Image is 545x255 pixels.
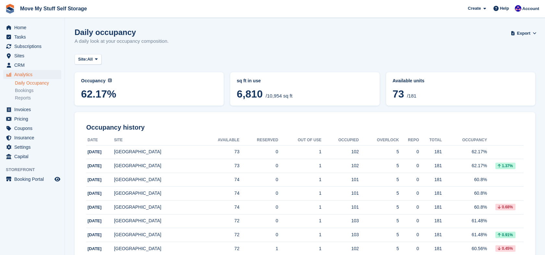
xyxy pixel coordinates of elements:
a: Daily Occupancy [15,80,61,86]
div: 101 [322,176,359,183]
th: Overlock [359,135,399,145]
td: 0 [239,145,278,159]
span: Create [468,5,481,12]
td: [GEOGRAPHIC_DATA] [114,201,200,214]
div: 102 [322,162,359,169]
td: 61.48% [442,228,487,242]
div: 5 [359,176,399,183]
td: 1 [278,214,321,228]
div: 0 [399,162,419,169]
td: 74 [200,187,240,201]
td: 181 [419,145,442,159]
span: [DATE] [88,232,101,237]
span: Capital [14,152,53,161]
span: [DATE] [88,163,101,168]
a: menu [3,70,61,79]
span: Account [522,6,539,12]
span: Insurance [14,133,53,142]
span: sq ft in use [237,78,261,83]
abbr: Current percentage of units occupied or overlocked [393,77,529,84]
span: /181 [407,93,416,99]
div: 102 [322,245,359,252]
div: 0 [399,245,419,252]
span: Help [500,5,509,12]
td: 181 [419,187,442,201]
span: [DATE] [88,205,101,210]
a: menu [3,32,61,41]
span: Occupancy [81,78,105,83]
div: 5 [359,245,399,252]
td: 62.17% [442,159,487,173]
td: 181 [419,201,442,214]
a: Bookings [15,87,61,94]
div: 5 [359,217,399,224]
div: 101 [322,190,359,197]
td: 61.48% [442,214,487,228]
td: [GEOGRAPHIC_DATA] [114,228,200,242]
td: 0 [239,187,278,201]
img: stora-icon-8386f47178a22dfd0bd8f6a31ec36ba5ce8667c1dd55bd0f319d3a0aa187defe.svg [5,4,15,14]
td: 60.8% [442,187,487,201]
th: Reserved [239,135,278,145]
td: 1 [278,173,321,187]
div: 0.91% [495,232,515,238]
th: Occupancy [442,135,487,145]
td: [GEOGRAPHIC_DATA] [114,159,200,173]
span: Sites [14,51,53,60]
img: Jade Whetnall [515,5,521,12]
div: 5 [359,162,399,169]
div: 103 [322,217,359,224]
abbr: Current percentage of sq ft occupied [81,77,217,84]
td: 60.8% [442,201,487,214]
a: menu [3,175,61,184]
td: [GEOGRAPHIC_DATA] [114,214,200,228]
td: 181 [419,173,442,187]
abbr: Current breakdown of %{unit} occupied [237,77,373,84]
a: menu [3,105,61,114]
span: Site: [78,56,87,63]
a: Preview store [53,175,61,183]
span: 6,810 [237,88,263,100]
td: [GEOGRAPHIC_DATA] [114,145,200,159]
div: 0 [399,217,419,224]
img: icon-info-grey-7440780725fd019a000dd9b08b2336e03edf1995a4989e88bcd33f0948082b44.svg [108,78,112,82]
div: 0 [399,176,419,183]
td: 73 [200,159,240,173]
a: Reports [15,95,61,101]
span: /10,954 sq ft [266,93,292,99]
div: 102 [322,148,359,155]
div: 103 [322,231,359,238]
td: 0 [239,214,278,228]
div: 0 [399,190,419,197]
td: [GEOGRAPHIC_DATA] [114,173,200,187]
td: 0 [239,228,278,242]
td: 1 [278,201,321,214]
span: 62.17% [81,88,217,100]
td: 60.8% [442,173,487,187]
th: Repo [399,135,419,145]
div: 1.37% [495,163,515,169]
td: 72 [200,214,240,228]
div: 0.45% [495,245,515,252]
td: [GEOGRAPHIC_DATA] [114,187,200,201]
a: menu [3,152,61,161]
div: 0 [399,204,419,211]
span: [DATE] [88,246,101,251]
td: 181 [419,228,442,242]
span: [DATE] [88,177,101,182]
a: Move My Stuff Self Storage [18,3,89,14]
a: menu [3,133,61,142]
span: Storefront [6,167,65,173]
div: 5 [359,148,399,155]
td: 1 [278,145,321,159]
a: menu [3,143,61,152]
div: 0.68% [495,204,515,210]
button: Site: All [75,54,101,65]
span: All [87,56,93,63]
th: Out of Use [278,135,321,145]
span: Booking Portal [14,175,53,184]
h1: Daily occupancy [75,28,169,37]
span: [DATE] [88,191,101,196]
td: 0 [239,173,278,187]
button: Export [512,28,535,39]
